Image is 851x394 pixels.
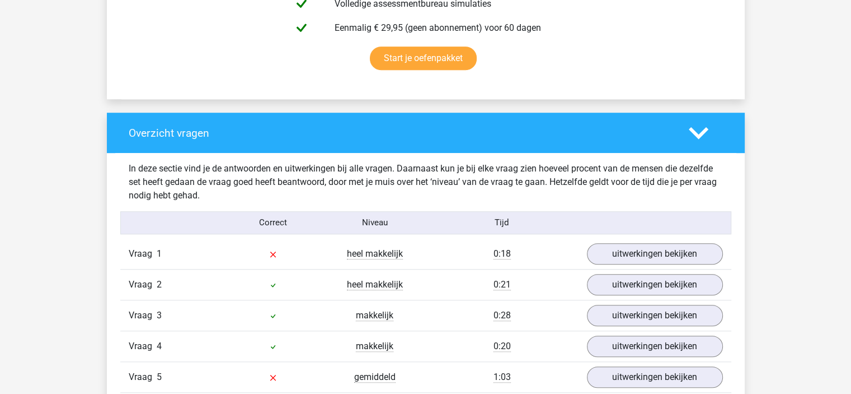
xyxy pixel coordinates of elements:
[347,279,403,290] span: heel makkelijk
[587,274,723,295] a: uitwerkingen bekijken
[222,216,324,229] div: Correct
[493,341,511,352] span: 0:20
[157,310,162,321] span: 3
[324,216,426,229] div: Niveau
[120,162,731,202] div: In deze sectie vind je de antwoorden en uitwerkingen bij alle vragen. Daarnaast kun je bij elke v...
[129,309,157,322] span: Vraag
[129,127,672,140] h4: Overzicht vragen
[354,372,396,383] span: gemiddeld
[157,279,162,290] span: 2
[493,279,511,290] span: 0:21
[370,47,477,70] a: Start je oefenpakket
[356,310,393,321] span: makkelijk
[129,340,157,353] span: Vraag
[493,248,511,259] span: 0:18
[587,336,723,357] a: uitwerkingen bekijken
[129,247,157,261] span: Vraag
[129,278,157,291] span: Vraag
[425,216,578,229] div: Tijd
[587,305,723,326] a: uitwerkingen bekijken
[129,370,157,384] span: Vraag
[157,372,162,382] span: 5
[493,372,511,383] span: 1:03
[587,243,723,265] a: uitwerkingen bekijken
[587,367,723,388] a: uitwerkingen bekijken
[493,310,511,321] span: 0:28
[356,341,393,352] span: makkelijk
[157,248,162,259] span: 1
[157,341,162,351] span: 4
[347,248,403,259] span: heel makkelijk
